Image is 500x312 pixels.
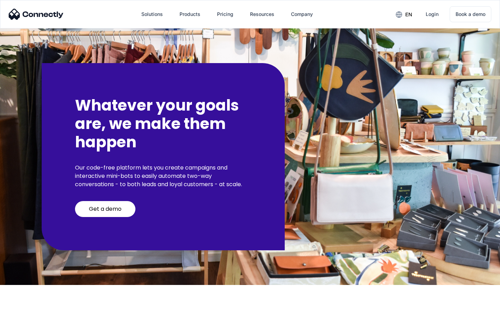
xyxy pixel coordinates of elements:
[89,206,122,213] div: Get a demo
[141,9,163,19] div: Solutions
[426,9,439,19] div: Login
[75,96,251,151] h2: Whatever your goals are, we make them happen
[405,10,412,19] div: en
[450,6,491,22] a: Book a demo
[420,6,444,23] a: Login
[291,9,313,19] div: Company
[217,9,233,19] div: Pricing
[7,300,42,310] aside: Language selected: English
[9,9,64,20] img: Connectly Logo
[250,9,274,19] div: Resources
[75,164,251,189] p: Our code-free platform lets you create campaigns and interactive mini-bots to easily automate two...
[75,201,135,217] a: Get a demo
[14,300,42,310] ul: Language list
[180,9,200,19] div: Products
[211,6,239,23] a: Pricing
